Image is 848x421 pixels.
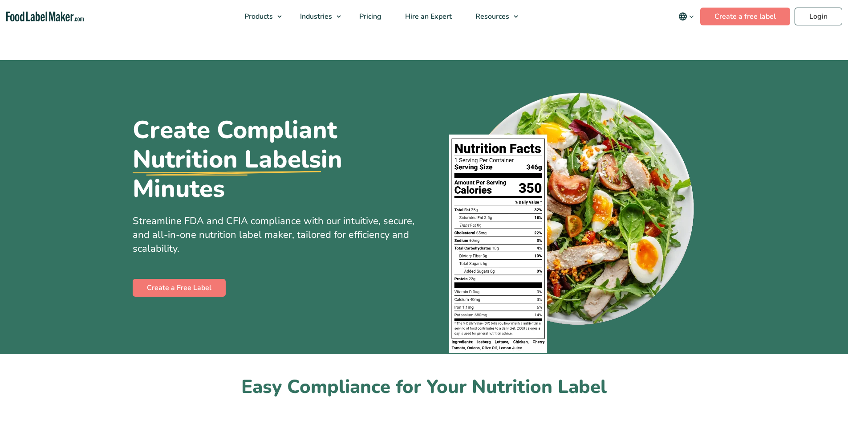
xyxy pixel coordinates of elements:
[795,8,842,25] a: Login
[297,12,333,21] span: Industries
[133,115,418,204] h1: Create Compliant in Minutes
[402,12,453,21] span: Hire an Expert
[242,12,274,21] span: Products
[357,12,382,21] span: Pricing
[133,375,716,400] h2: Easy Compliance for Your Nutrition Label
[473,12,510,21] span: Resources
[133,145,321,174] u: Nutrition Labels
[700,8,790,25] a: Create a free label
[449,87,697,354] img: A plate of food with a nutrition facts label on top of it.
[133,214,414,255] span: Streamline FDA and CFIA compliance with our intuitive, secure, and all-in-one nutrition label mak...
[133,279,226,297] a: Create a Free Label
